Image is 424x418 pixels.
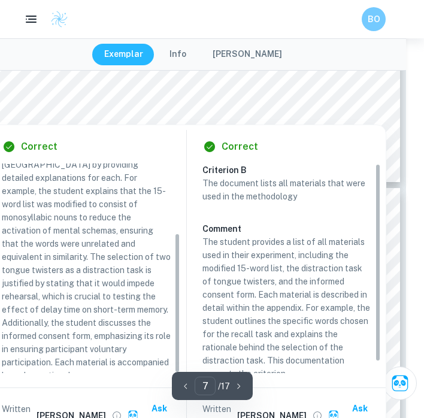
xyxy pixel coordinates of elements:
[201,44,294,65] button: [PERSON_NAME]
[202,177,371,203] p: The document lists all materials that were used in the methodology
[383,366,417,400] button: Ask Clai
[362,7,386,31] button: BO
[21,140,57,154] h6: Correct
[43,10,68,28] a: Clastify logo
[2,132,171,382] p: The student clarifies their choice of materials used in the [GEOGRAPHIC_DATA] by providing detail...
[202,163,381,177] h6: Criterion B
[222,140,258,154] h6: Correct
[202,235,371,380] p: The student provides a list of all materials used in their experiment, including the modified 15-...
[202,222,371,235] h6: Comment
[158,44,198,65] button: Info
[92,44,155,65] button: Exemplar
[367,13,381,26] h6: BO
[218,380,230,393] p: / 17
[50,10,68,28] img: Clastify logo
